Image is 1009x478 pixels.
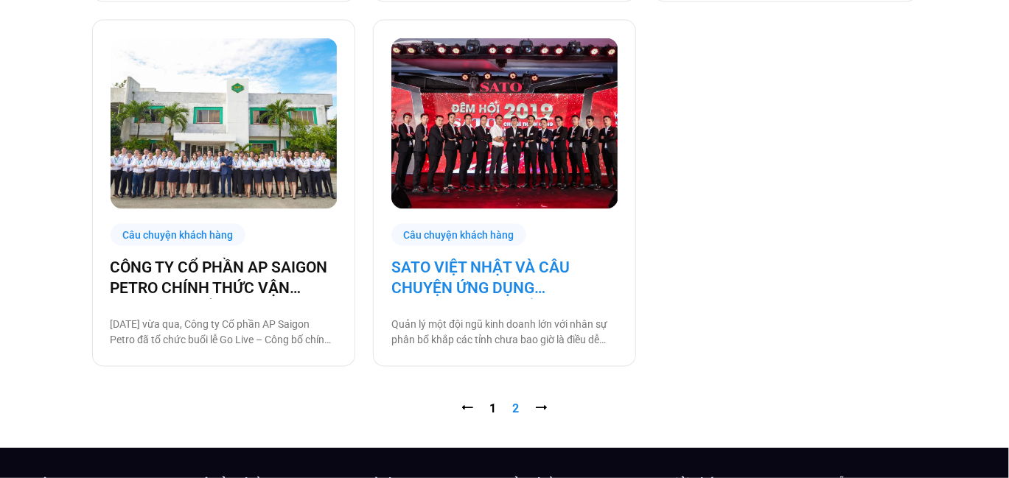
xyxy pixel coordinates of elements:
[462,402,474,416] a: ⭠
[92,401,918,418] nav: Pagination
[490,402,497,416] a: 1
[391,317,618,348] p: Quản lý một đội ngũ kinh doanh lớn với nhân sự phân bổ khắp các tỉnh chưa bao giờ là điều dễ dàng...
[111,317,337,348] p: [DATE] vừa qua, Công ty Cổ phần AP Saigon Petro đã tổ chức buổi lễ Go Live – Công bố chính thức t...
[513,402,520,416] span: 2
[536,402,548,416] span: ⭢
[391,258,618,299] a: SATO VIỆT NHẬT VÀ CÂU CHUYỆN ỨNG DỤNG [DOMAIN_NAME] ĐỂ QUẢN LÝ HOẠT ĐỘNG KINH DOANH
[111,224,246,247] div: Câu chuyện khách hàng
[391,224,527,247] div: Câu chuyện khách hàng
[111,258,337,299] a: CÔNG TY CỔ PHẦN AP SAIGON PETRO CHÍNH THỨC VẬN HÀNH TRÊN NỀN TẢNG [DOMAIN_NAME]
